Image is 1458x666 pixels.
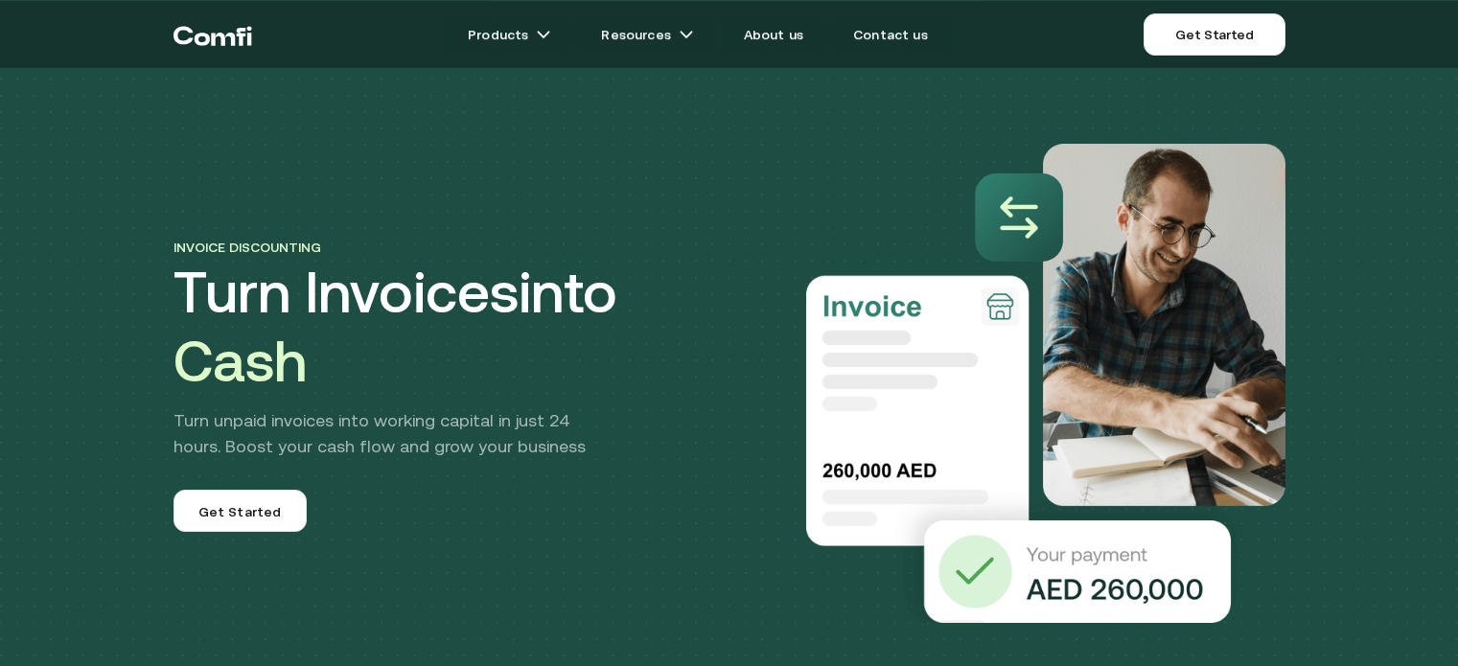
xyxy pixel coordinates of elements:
[174,240,321,255] span: Invoice discounting
[536,27,551,42] img: arrow icons
[174,328,307,394] span: Cash
[806,144,1285,623] img: Invoice Discounting
[174,258,729,396] h1: Turn Invoices into
[174,407,618,459] p: Turn unpaid invoices into working capital in just 24 hours. Boost your cash flow and grow your bu...
[830,15,951,54] a: Contact us
[578,15,716,54] a: Resourcesarrow icons
[1144,13,1284,56] a: Get Started
[679,27,694,42] img: arrow icons
[174,6,252,63] a: Return to the top of the Comfi home page
[198,502,282,522] span: Get Started
[174,490,307,532] a: Get Started
[721,15,826,54] a: About us
[445,15,574,54] a: Productsarrow icons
